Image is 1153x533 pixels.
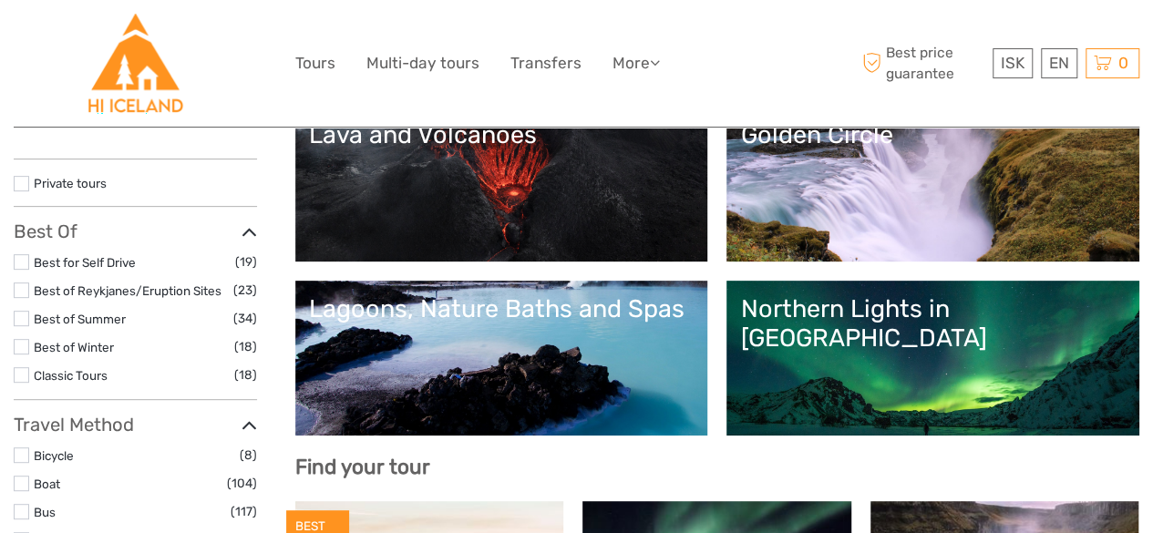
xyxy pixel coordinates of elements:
span: (34) [233,308,257,329]
a: Boat [34,477,60,491]
div: Lava and Volcanoes [309,120,695,149]
div: Northern Lights in [GEOGRAPHIC_DATA] [740,294,1126,354]
a: Private tours [34,176,107,190]
span: Best price guarantee [858,43,988,83]
a: Lagoons, Nature Baths and Spas [309,294,695,422]
a: Classic Tours [34,368,108,383]
a: Golden Circle [740,120,1126,248]
span: (8) [240,445,257,466]
a: Northern Lights in [GEOGRAPHIC_DATA] [740,294,1126,422]
span: (104) [227,473,257,494]
a: Best of Reykjanes/Eruption Sites [34,283,221,298]
a: Transfers [510,50,582,77]
a: Best of Winter [34,340,114,354]
a: Lava and Volcanoes [309,120,695,248]
h3: Best Of [14,220,257,242]
h3: Travel Method [14,414,257,436]
span: (18) [234,336,257,357]
span: ISK [1001,54,1024,72]
div: EN [1041,48,1077,78]
a: Bus [34,505,56,519]
a: Multi-day tours [366,50,479,77]
a: More [613,50,660,77]
span: (18) [234,364,257,385]
div: Golden Circle [740,120,1126,149]
span: (23) [233,280,257,301]
span: (117) [231,501,257,522]
div: Lagoons, Nature Baths and Spas [309,294,695,323]
a: Tours [295,50,335,77]
b: Find your tour [295,455,430,479]
a: Bicycle [34,448,74,463]
span: (19) [235,251,257,272]
img: Hostelling International [86,14,185,113]
a: Best of Summer [34,312,126,326]
span: 0 [1116,54,1131,72]
a: Best for Self Drive [34,255,136,270]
